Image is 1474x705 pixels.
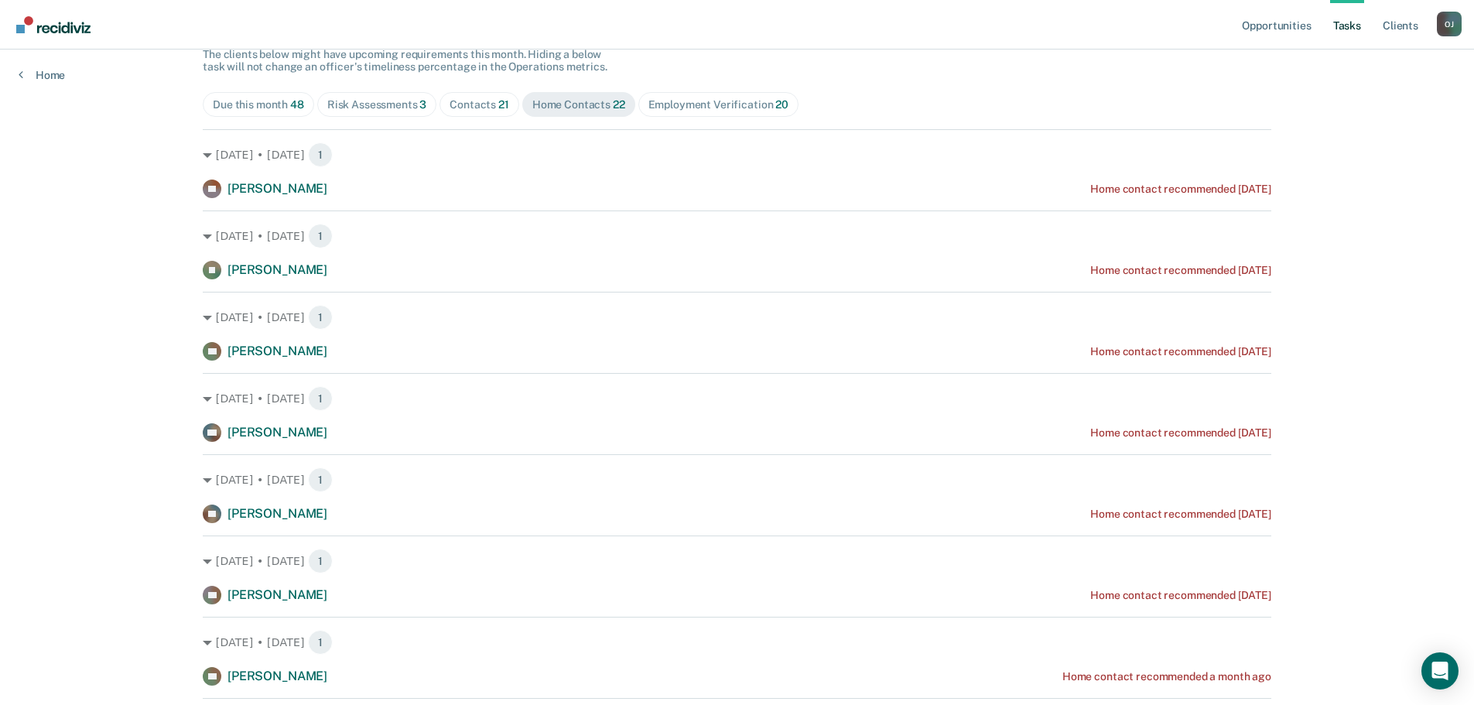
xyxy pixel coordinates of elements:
[203,305,1271,330] div: [DATE] • [DATE] 1
[16,16,91,33] img: Recidiviz
[327,98,427,111] div: Risk Assessments
[308,630,333,655] span: 1
[203,224,1271,248] div: [DATE] • [DATE] 1
[1062,670,1271,683] div: Home contact recommended a month ago
[1090,345,1271,358] div: Home contact recommended [DATE]
[227,506,327,521] span: [PERSON_NAME]
[775,98,788,111] span: 20
[498,98,509,111] span: 21
[1437,12,1462,36] div: O J
[227,181,327,196] span: [PERSON_NAME]
[1090,264,1271,277] div: Home contact recommended [DATE]
[19,68,65,82] a: Home
[1090,508,1271,521] div: Home contact recommended [DATE]
[290,98,304,111] span: 48
[1421,652,1459,690] div: Open Intercom Messenger
[532,98,625,111] div: Home Contacts
[203,467,1271,492] div: [DATE] • [DATE] 1
[227,425,327,440] span: [PERSON_NAME]
[308,549,333,573] span: 1
[308,224,333,248] span: 1
[227,262,327,277] span: [PERSON_NAME]
[203,386,1271,411] div: [DATE] • [DATE] 1
[203,630,1271,655] div: [DATE] • [DATE] 1
[227,669,327,683] span: [PERSON_NAME]
[308,386,333,411] span: 1
[1437,12,1462,36] button: Profile dropdown button
[1090,589,1271,602] div: Home contact recommended [DATE]
[227,344,327,358] span: [PERSON_NAME]
[227,587,327,602] span: [PERSON_NAME]
[613,98,625,111] span: 22
[308,467,333,492] span: 1
[1090,183,1271,196] div: Home contact recommended [DATE]
[419,98,426,111] span: 3
[203,48,607,74] span: The clients below might have upcoming requirements this month. Hiding a below task will not chang...
[648,98,788,111] div: Employment Verification
[203,142,1271,167] div: [DATE] • [DATE] 1
[1090,426,1271,440] div: Home contact recommended [DATE]
[203,549,1271,573] div: [DATE] • [DATE] 1
[213,98,304,111] div: Due this month
[308,305,333,330] span: 1
[308,142,333,167] span: 1
[450,98,509,111] div: Contacts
